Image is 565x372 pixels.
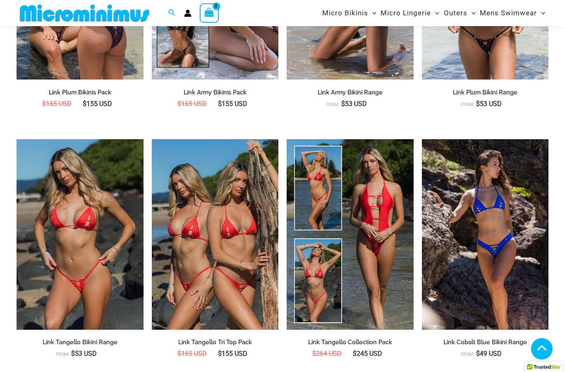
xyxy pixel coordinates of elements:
[177,100,207,108] bdi: 165 USD
[442,2,478,24] a: OutersMenu ToggleMenu Toggle
[287,338,414,349] a: Link Tangello Collection Pack
[17,139,144,330] a: Link Tangello 3070 Tri Top 4580 Micro 01Link Tangello 8650 One Piece Monokini 12Link Tangello 865...
[381,2,431,24] span: Micro Lingerie
[476,350,502,358] bdi: 49 USD
[422,139,549,330] img: Link Cobalt Blue 3070 Top 4955 Bottom 03
[17,89,144,99] a: Link Plum Bikinis Pack
[168,8,176,18] a: Search icon link
[353,350,357,358] span: $
[184,10,192,17] a: Account icon link
[353,350,382,358] bdi: 245 USD
[422,338,549,346] h2: Link Cobalt Blue Bikini Range
[537,2,545,24] span: Menu Toggle
[42,100,72,108] bdi: 165 USD
[422,139,549,330] a: Link Cobalt Blue 3070 Top 4955 Bottom 03Link Cobalt Blue 3070 Top 4955 Bottom 04Link Cobalt Blue ...
[422,89,549,97] h2: Link Plum Bikini Range
[312,350,342,358] bdi: 264 USD
[218,350,247,358] bdi: 155 USD
[312,350,316,358] span: $
[152,338,279,349] a: Link Tangello Tri Top Pack
[287,139,414,330] img: Collection Pack
[177,350,207,358] bdi: 165 USD
[17,338,144,349] a: Link Tangello Bikini Range
[17,139,144,330] img: Link Tangello 3070 Tri Top 4580 Micro 01
[71,350,97,358] bdi: 53 USD
[218,100,222,108] span: $
[326,102,339,107] span: From:
[476,100,480,108] span: $
[368,2,376,24] span: Menu Toggle
[152,89,279,97] h2: Link Army Bikinis Pack
[177,100,181,108] span: $
[218,350,222,358] span: $
[467,2,476,24] span: Menu Toggle
[378,2,441,24] a: Micro LingerieMenu ToggleMenu Toggle
[287,338,414,346] h2: Link Tangello Collection Pack
[83,100,86,108] span: $
[476,100,502,108] bdi: 53 USD
[422,89,549,99] a: Link Plum Bikini Range
[431,2,439,24] span: Menu Toggle
[287,139,414,330] a: Collection PackCollection Pack BCollection Pack B
[152,338,279,346] h2: Link Tangello Tri Top Pack
[17,338,144,346] h2: Link Tangello Bikini Range
[422,338,549,349] a: Link Cobalt Blue Bikini Range
[319,1,548,25] nav: Site Navigation
[56,352,69,357] span: From:
[152,139,279,330] img: Bikini Pack
[341,100,345,108] span: $
[287,89,414,99] a: Link Army Bikini Range
[152,139,279,330] a: Bikini PackBikini Pack BBikini Pack B
[83,100,112,108] bdi: 155 USD
[17,89,144,97] h2: Link Plum Bikinis Pack
[177,350,181,358] span: $
[200,3,219,22] a: View Shopping Cart, empty
[152,89,279,99] a: Link Army Bikinis Pack
[480,2,537,24] span: Mens Swimwear
[478,2,547,24] a: Mens SwimwearMenu ToggleMenu Toggle
[341,100,367,108] bdi: 53 USD
[461,352,474,357] span: From:
[71,350,75,358] span: $
[476,350,480,358] span: $
[320,2,378,24] a: Micro BikinisMenu ToggleMenu Toggle
[42,100,46,108] span: $
[444,2,467,24] span: Outers
[218,100,247,108] bdi: 155 USD
[322,2,368,24] span: Micro Bikinis
[287,89,414,97] h2: Link Army Bikini Range
[17,4,153,22] img: MM SHOP LOGO FLAT
[461,102,474,107] span: From:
